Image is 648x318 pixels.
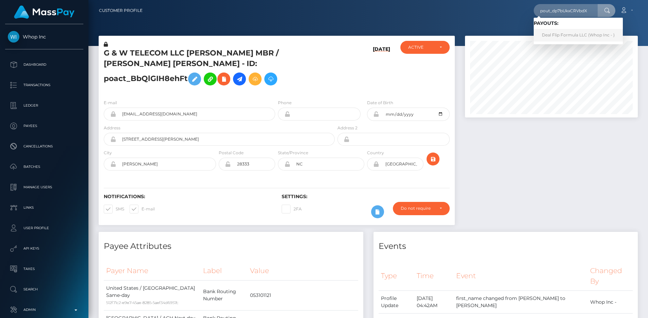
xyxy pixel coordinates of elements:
h4: Payee Attributes [104,240,358,252]
img: MassPay Logo [14,5,74,19]
p: Batches [8,162,81,172]
label: 2FA [282,205,302,213]
h5: G & W TELECOM LLC [PERSON_NAME] MBR / [PERSON_NAME] [PERSON_NAME] - ID: poact_BbQlGIH8ehFt [104,48,331,89]
label: SMS [104,205,124,213]
th: Event [454,261,588,290]
a: Payees [5,117,83,134]
label: E-mail [104,100,117,106]
button: ACTIVE [400,41,449,54]
label: Postal Code [219,150,244,156]
th: Type [379,261,414,290]
th: Payer Name [104,261,201,280]
div: ACTIVE [408,45,434,50]
p: Payees [8,121,81,131]
th: Label [201,261,248,280]
p: User Profile [8,223,81,233]
a: Search [5,281,83,298]
th: Changed By [588,261,633,290]
label: State/Province [278,150,308,156]
td: Bank Routing Number [201,280,248,310]
button: Do not require [393,202,449,215]
td: [DATE] 04:42AM [414,291,454,314]
td: Whop Inc - [588,291,633,314]
p: Admin [8,305,81,315]
p: API Keys [8,243,81,254]
p: Links [8,203,81,213]
a: API Keys [5,240,83,257]
th: Value [248,261,358,280]
a: Dashboard [5,56,83,73]
a: User Profile [5,220,83,237]
p: Search [8,284,81,295]
h6: Payouts: [534,20,623,26]
td: 053101121 [248,280,358,310]
p: Dashboard [8,60,81,70]
p: Ledger [8,100,81,111]
label: Date of Birth [367,100,393,106]
a: Manage Users [5,179,83,196]
h6: Notifications: [104,194,271,200]
label: Country [367,150,384,156]
a: Taxes [5,260,83,277]
td: first_name changed from [PERSON_NAME] to [PERSON_NAME] [454,291,588,314]
label: E-mail [130,205,155,213]
a: Transactions [5,77,83,94]
div: Do not require [401,206,434,211]
a: Deal Flip Formula LLC (Whop Inc - ) [534,29,623,42]
td: Profile Update [379,291,414,314]
a: Initiate Payout [233,73,246,85]
p: Manage Users [8,182,81,192]
th: Time [414,261,454,290]
p: Cancellations [8,141,81,152]
h4: Events [379,240,633,252]
label: Address [104,125,120,131]
label: City [104,150,112,156]
label: Phone [278,100,292,106]
span: Whop Inc [5,34,83,40]
a: Cancellations [5,138,83,155]
h6: Settings: [282,194,449,200]
a: Ledger [5,97,83,114]
h6: [DATE] [373,46,390,91]
small: 512f71c2-e9e7-45ae-8285-5aef34d6957c [106,300,178,305]
a: Customer Profile [99,3,143,18]
p: Transactions [8,80,81,90]
a: Batches [5,158,83,175]
img: Whop Inc [8,31,19,43]
p: Taxes [8,264,81,274]
input: Search... [534,4,598,17]
a: Links [5,199,83,216]
td: United States / [GEOGRAPHIC_DATA] Same-day [104,280,201,310]
label: Address 2 [337,125,358,131]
